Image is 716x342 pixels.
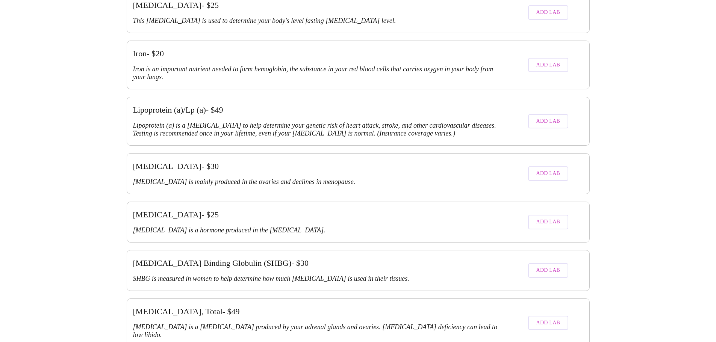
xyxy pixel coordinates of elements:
[133,49,501,59] h3: Iron - $ 20
[528,316,569,330] button: Add Lab
[528,263,569,278] button: Add Lab
[536,169,560,178] span: Add Lab
[536,217,560,227] span: Add Lab
[133,258,501,268] h3: [MEDICAL_DATA] Binding Globulin (SHBG) - $ 30
[528,166,569,181] button: Add Lab
[133,65,501,81] h3: Iron is an important nutrient needed to form hemoglobin, the substance in your red blood cells th...
[536,117,560,126] span: Add Lab
[528,114,569,129] button: Add Lab
[528,5,569,20] button: Add Lab
[536,266,560,275] span: Add Lab
[133,275,501,283] h3: SHBG is measured in women to help determine how much [MEDICAL_DATA] is used in their tissues.
[133,105,501,115] h3: Lipoprotein (a)/Lp (a) - $ 49
[133,178,501,186] h3: [MEDICAL_DATA] is mainly produced in the ovaries and declines in menopause.
[133,0,501,10] h3: [MEDICAL_DATA] - $ 25
[133,17,501,25] h3: This [MEDICAL_DATA] is used to determine your body's level fasting [MEDICAL_DATA] level.
[528,215,569,229] button: Add Lab
[133,161,501,171] h3: [MEDICAL_DATA] - $ 30
[133,307,501,316] h3: [MEDICAL_DATA], Total - $ 49
[133,226,501,234] h3: [MEDICAL_DATA] is a hormone produced in the [MEDICAL_DATA].
[536,60,560,70] span: Add Lab
[528,58,569,72] button: Add Lab
[133,323,501,339] h3: [MEDICAL_DATA] is a [MEDICAL_DATA] produced by your adrenal glands and ovaries. [MEDICAL_DATA] de...
[536,318,560,328] span: Add Lab
[133,210,501,220] h3: [MEDICAL_DATA] - $ 25
[133,122,501,137] h3: Lipoprotein (a) is a [MEDICAL_DATA] to help determine your genetic risk of heart attack, stroke, ...
[536,8,560,17] span: Add Lab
